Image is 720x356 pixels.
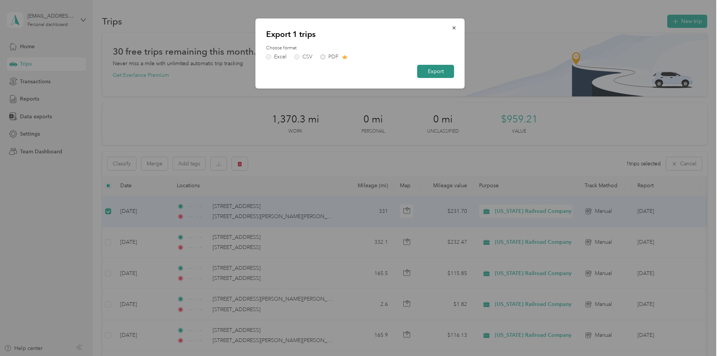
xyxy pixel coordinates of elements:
[266,45,454,52] label: Choose format
[417,65,454,78] button: Export
[274,54,286,60] div: Excel
[302,54,313,60] div: CSV
[266,29,454,40] p: Export 1 trips
[678,314,720,356] iframe: Everlance-gr Chat Button Frame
